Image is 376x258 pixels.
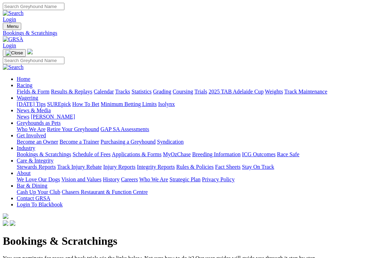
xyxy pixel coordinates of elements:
a: Cash Up Your Club [17,189,60,195]
img: logo-grsa-white.png [3,213,8,219]
a: Wagering [17,95,38,101]
a: Rules & Policies [176,164,214,170]
a: Login [3,16,16,22]
a: News & Media [17,107,51,113]
img: Close [6,50,23,56]
div: Greyhounds as Pets [17,126,373,132]
a: Home [17,76,30,82]
div: Get Involved [17,139,373,145]
a: Integrity Reports [137,164,175,170]
img: Search [3,10,24,16]
a: Stewards Reports [17,164,56,170]
a: Vision and Values [61,176,101,182]
a: Coursing [173,89,193,94]
a: Contact GRSA [17,195,50,201]
a: Who We Are [17,126,46,132]
a: Get Involved [17,132,46,138]
a: Statistics [132,89,152,94]
a: Track Injury Rebate [57,164,102,170]
img: twitter.svg [10,220,15,226]
div: Wagering [17,101,373,107]
a: Careers [121,176,138,182]
div: Bar & Dining [17,189,373,195]
a: Industry [17,145,35,151]
a: How To Bet [72,101,100,107]
a: Become an Owner [17,139,58,145]
div: Racing [17,89,373,95]
a: About [17,170,31,176]
a: Breeding Information [192,151,241,157]
a: Tracks [115,89,130,94]
a: Fields & Form [17,89,49,94]
img: GRSA [3,36,23,43]
a: Login [3,43,16,48]
a: Retire Your Greyhound [47,126,99,132]
img: facebook.svg [3,220,8,226]
a: SUREpick [47,101,71,107]
img: logo-grsa-white.png [27,49,33,54]
button: Toggle navigation [3,23,21,30]
a: Purchasing a Greyhound [101,139,156,145]
div: Industry [17,151,373,158]
a: MyOzChase [163,151,191,157]
h1: Bookings & Scratchings [3,235,373,248]
a: Bookings & Scratchings [17,151,71,157]
a: Grading [153,89,171,94]
a: Login To Blackbook [17,202,63,207]
button: Toggle navigation [3,49,26,57]
a: Fact Sheets [215,164,241,170]
a: Schedule of Fees [72,151,110,157]
a: Minimum Betting Limits [101,101,157,107]
a: Syndication [157,139,183,145]
div: About [17,176,373,183]
a: Applications & Forms [112,151,162,157]
a: Chasers Restaurant & Function Centre [62,189,148,195]
a: History [103,176,119,182]
a: News [17,114,29,120]
a: Bookings & Scratchings [3,30,373,36]
a: Care & Integrity [17,158,54,164]
a: Isolynx [158,101,175,107]
img: Search [3,64,24,70]
a: Weights [265,89,283,94]
a: Bar & Dining [17,183,47,189]
a: Calendar [94,89,114,94]
div: Care & Integrity [17,164,373,170]
a: Greyhounds as Pets [17,120,61,126]
div: News & Media [17,114,373,120]
a: ICG Outcomes [242,151,275,157]
input: Search [3,3,64,10]
a: Track Maintenance [284,89,327,94]
span: Menu [7,24,18,29]
a: Racing [17,82,32,88]
a: Become a Trainer [60,139,99,145]
a: Results & Replays [51,89,92,94]
a: Race Safe [277,151,299,157]
a: We Love Our Dogs [17,176,60,182]
a: Strategic Plan [170,176,201,182]
input: Search [3,57,64,64]
a: Stay On Track [242,164,274,170]
a: 2025 TAB Adelaide Cup [209,89,264,94]
a: [PERSON_NAME] [31,114,75,120]
a: Who We Are [139,176,168,182]
a: Injury Reports [103,164,135,170]
a: [DATE] Tips [17,101,46,107]
a: Trials [194,89,207,94]
a: Privacy Policy [202,176,235,182]
a: GAP SA Assessments [101,126,149,132]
